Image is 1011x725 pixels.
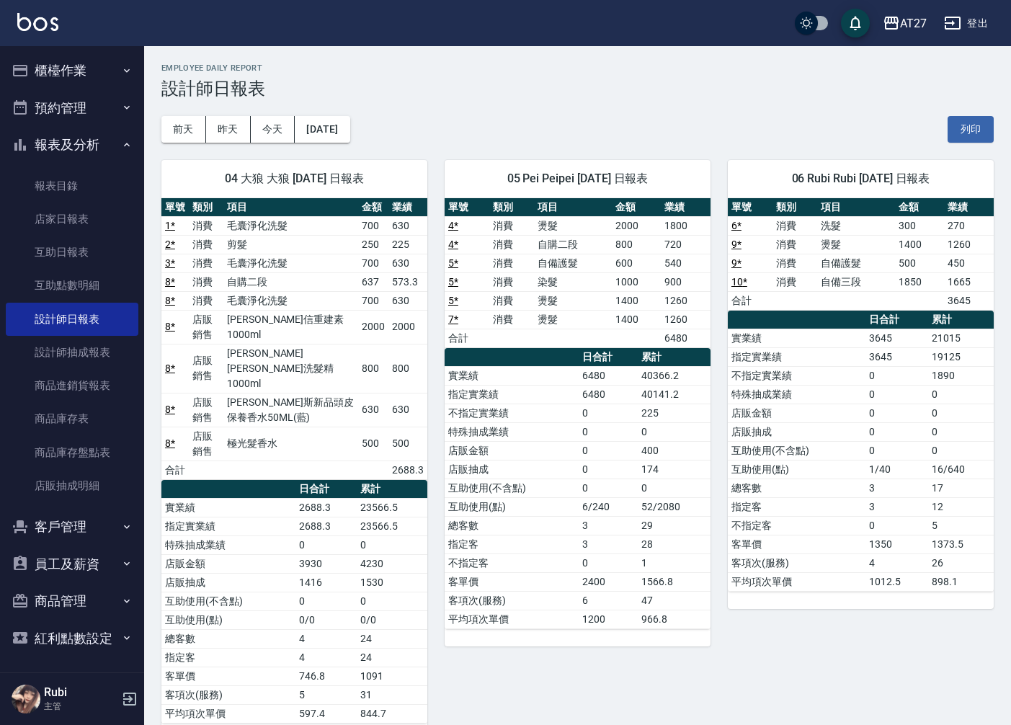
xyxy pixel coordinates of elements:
[6,436,138,469] a: 商品庫存盤點表
[865,347,928,366] td: 3645
[865,441,928,460] td: 0
[728,366,865,385] td: 不指定實業績
[6,620,138,657] button: 紅利點數設定
[388,291,427,310] td: 630
[6,469,138,502] a: 店販抽成明細
[534,291,612,310] td: 燙髮
[357,554,427,573] td: 4230
[445,441,579,460] td: 店販金額
[388,272,427,291] td: 573.3
[161,704,295,723] td: 平均項次單價
[895,272,944,291] td: 1850
[388,254,427,272] td: 630
[534,272,612,291] td: 染髮
[728,404,865,422] td: 店販金額
[357,573,427,592] td: 1530
[661,235,711,254] td: 720
[928,460,994,479] td: 16/640
[817,254,895,272] td: 自備護髮
[358,310,388,344] td: 2000
[445,198,489,217] th: 單號
[661,272,711,291] td: 900
[161,461,189,479] td: 合計
[161,592,295,610] td: 互助使用(不含點)
[928,311,994,329] th: 累計
[223,427,358,461] td: 極光髮香水
[295,592,357,610] td: 0
[772,198,817,217] th: 類別
[638,610,711,628] td: 966.8
[579,516,638,535] td: 3
[161,79,994,99] h3: 設計師日報表
[944,272,994,291] td: 1665
[357,498,427,517] td: 23566.5
[357,517,427,535] td: 23566.5
[295,116,349,143] button: [DATE]
[895,198,944,217] th: 金額
[223,235,358,254] td: 剪髮
[189,310,223,344] td: 店販銷售
[579,422,638,441] td: 0
[358,198,388,217] th: 金額
[223,291,358,310] td: 毛囊淨化洗髮
[865,311,928,329] th: 日合計
[745,172,976,186] span: 06 Rubi Rubi [DATE] 日報表
[295,498,357,517] td: 2688.3
[895,216,944,235] td: 300
[728,516,865,535] td: 不指定客
[223,344,358,393] td: [PERSON_NAME][PERSON_NAME]洗髮精1000ml
[579,441,638,460] td: 0
[161,198,189,217] th: 單號
[612,254,661,272] td: 600
[358,254,388,272] td: 700
[223,254,358,272] td: 毛囊淨化洗髮
[638,404,711,422] td: 225
[877,9,932,38] button: AT27
[295,480,357,499] th: 日合計
[445,329,489,347] td: 合計
[358,427,388,461] td: 500
[161,610,295,629] td: 互助使用(點)
[6,52,138,89] button: 櫃檯作業
[189,254,223,272] td: 消費
[612,235,661,254] td: 800
[728,329,865,347] td: 實業績
[161,116,206,143] button: 前天
[489,310,534,329] td: 消費
[944,198,994,217] th: 業績
[772,272,817,291] td: 消費
[817,272,895,291] td: 自備三段
[841,9,870,37] button: save
[928,479,994,497] td: 17
[772,216,817,235] td: 消費
[161,198,427,480] table: a dense table
[295,685,357,704] td: 5
[295,667,357,685] td: 746.8
[728,422,865,441] td: 店販抽成
[612,310,661,329] td: 1400
[6,269,138,302] a: 互助點數明細
[445,591,579,610] td: 客項次(服務)
[534,310,612,329] td: 燙髮
[865,535,928,553] td: 1350
[865,572,928,591] td: 1012.5
[579,460,638,479] td: 0
[44,700,117,713] p: 主管
[895,254,944,272] td: 500
[489,272,534,291] td: 消費
[944,254,994,272] td: 450
[388,427,427,461] td: 500
[661,291,711,310] td: 1260
[388,216,427,235] td: 630
[612,216,661,235] td: 2000
[357,629,427,648] td: 24
[638,479,711,497] td: 0
[6,369,138,402] a: 商品進銷貨報表
[865,553,928,572] td: 4
[728,311,994,592] table: a dense table
[772,254,817,272] td: 消費
[865,460,928,479] td: 1/40
[357,535,427,554] td: 0
[579,553,638,572] td: 0
[534,198,612,217] th: 項目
